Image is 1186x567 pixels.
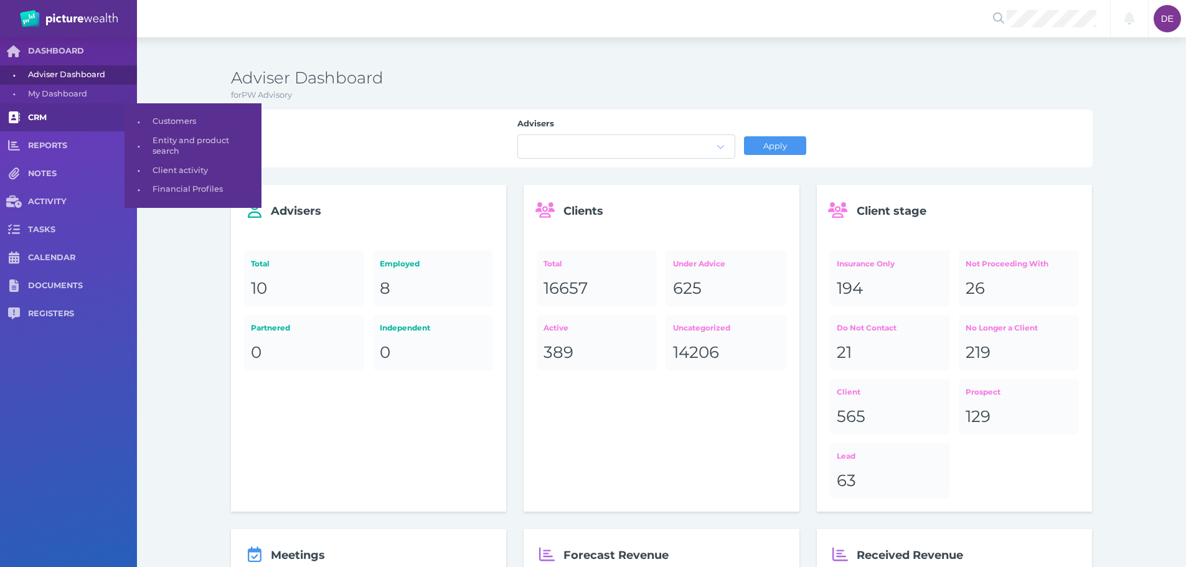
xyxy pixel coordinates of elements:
[837,342,943,363] div: 21
[517,118,735,134] label: Advisers
[244,250,364,306] a: Total10
[673,342,779,363] div: 14206
[271,548,325,562] span: Meetings
[857,204,926,218] span: Client stage
[563,204,603,218] span: Clients
[153,131,257,161] span: Entity and product search
[1161,14,1174,24] span: DE
[28,253,137,263] span: CALENDAR
[673,278,779,299] div: 625
[28,46,137,57] span: DASHBOARD
[28,169,137,179] span: NOTES
[153,161,257,180] span: Client activity
[231,68,1093,89] h3: Adviser Dashboard
[244,315,364,370] a: Partnered0
[373,315,493,370] a: Independent0
[28,65,133,85] span: Adviser Dashboard
[125,162,153,178] span: •
[544,323,568,332] span: Active
[28,281,137,291] span: DOCUMENTS
[966,323,1038,332] span: No Longer a Client
[28,141,137,151] span: REPORTS
[125,180,261,199] a: •Financial Profiles
[125,182,153,197] span: •
[857,548,963,562] span: Received Revenue
[380,278,486,299] div: 8
[837,323,897,332] span: Do Not Contact
[125,161,261,180] a: •Client activity
[544,342,650,363] div: 389
[966,387,1000,396] span: Prospect
[28,113,137,123] span: CRM
[744,136,806,155] button: Apply
[1154,5,1181,32] div: Darcie Ercegovich
[125,114,153,129] span: •
[837,278,943,299] div: 194
[153,180,257,199] span: Financial Profiles
[837,406,943,428] div: 565
[373,250,493,306] a: Employed8
[837,259,895,268] span: Insurance Only
[666,250,786,306] a: Under Advice625
[537,250,657,306] a: Total16657
[153,112,257,131] span: Customers
[231,89,1093,101] p: for PW Advisory
[28,197,137,207] span: ACTIVITY
[673,259,725,268] span: Under Advice
[837,451,855,461] span: Lead
[251,342,357,363] div: 0
[28,309,137,319] span: REGISTERS
[758,141,792,151] span: Apply
[837,471,943,492] div: 63
[251,323,290,332] span: Partnered
[966,342,1072,363] div: 219
[20,10,118,27] img: PW
[251,259,270,268] span: Total
[966,259,1048,268] span: Not Proceeding With
[251,278,357,299] div: 10
[673,323,730,332] span: Uncategorized
[125,138,153,154] span: •
[380,323,430,332] span: Independent
[837,387,860,396] span: Client
[966,278,1072,299] div: 26
[380,342,486,363] div: 0
[271,204,321,218] span: Advisers
[125,131,261,161] a: •Entity and product search
[28,225,137,235] span: TASKS
[125,112,261,131] a: •Customers
[563,548,669,562] span: Forecast Revenue
[966,406,1072,428] div: 129
[544,278,650,299] div: 16657
[537,315,657,370] a: Active389
[544,259,562,268] span: Total
[28,85,133,104] span: My Dashboard
[380,259,420,268] span: Employed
